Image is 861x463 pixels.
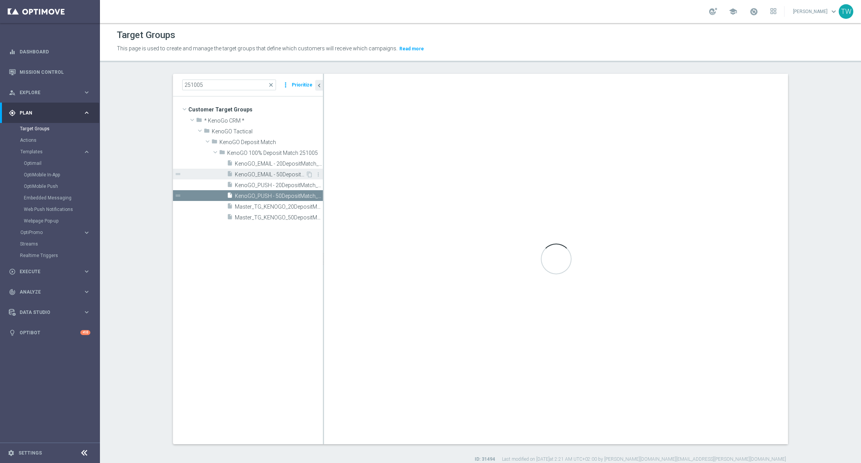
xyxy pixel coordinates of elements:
[227,214,233,222] i: insert_drive_file
[117,45,397,51] span: This page is used to create and manage the target groups that define which customers will receive...
[24,181,99,192] div: OptiMobile Push
[8,69,91,75] button: Mission Control
[316,82,323,89] i: chevron_left
[20,230,75,235] span: OptiPromo
[24,218,80,224] a: Webpage Pop-up
[20,111,83,115] span: Plan
[9,329,16,336] i: lightbulb
[18,451,42,455] a: Settings
[20,322,80,343] a: Optibot
[182,80,276,90] input: Quick find group or folder
[227,160,233,169] i: insert_drive_file
[24,204,99,215] div: Web Push Notifications
[9,110,83,116] div: Plan
[24,215,99,227] div: Webpage Pop-up
[235,161,323,167] span: KenoGO_EMAIL - 20DepositMatch_251005
[9,309,83,316] div: Data Studio
[502,456,786,463] label: Last modified on [DATE] at 2:21 AM UTC+02:00 by [PERSON_NAME][DOMAIN_NAME][EMAIL_ADDRESS][PERSON_...
[83,89,90,96] i: keyboard_arrow_right
[792,6,839,17] a: [PERSON_NAME]keyboard_arrow_down
[20,41,90,62] a: Dashboard
[227,181,233,190] i: insert_drive_file
[9,89,16,96] i: person_search
[20,126,80,132] a: Target Groups
[80,330,90,335] div: +10
[20,62,90,82] a: Mission Control
[83,268,90,275] i: keyboard_arrow_right
[24,192,99,204] div: Embedded Messaging
[20,90,83,95] span: Explore
[83,109,90,116] i: keyboard_arrow_right
[268,82,274,88] span: close
[8,49,91,55] button: equalizer Dashboard
[8,110,91,116] button: gps_fixed Plan keyboard_arrow_right
[24,195,80,201] a: Embedded Messaging
[9,322,90,343] div: Optibot
[20,229,91,236] div: OptiPromo keyboard_arrow_right
[20,123,99,134] div: Target Groups
[227,203,233,212] i: insert_drive_file
[9,110,16,116] i: gps_fixed
[20,149,83,154] div: Templates
[24,160,80,166] a: Optimail
[9,268,16,275] i: play_circle_outline
[117,30,175,41] h1: Target Groups
[235,182,323,189] span: KenoGO_PUSH - 20DepositMatch_251005
[20,290,83,294] span: Analyze
[24,169,99,181] div: OptiMobile In-App
[20,149,75,154] span: Templates
[219,139,323,146] span: KenoGO Deposit Match
[235,214,323,221] span: Master_TG_KENOGO_50DepositMatch_251005
[235,171,306,178] span: KenoGO_EMAIL - 50DepositMatch_251005
[227,192,233,201] i: insert_drive_file
[212,128,323,135] span: KenoGO Tactical
[399,45,425,53] button: Read more
[83,148,90,156] i: keyboard_arrow_right
[20,269,83,274] span: Execute
[20,252,80,259] a: Realtime Triggers
[83,288,90,295] i: keyboard_arrow_right
[20,149,91,155] button: Templates keyboard_arrow_right
[188,104,323,115] span: Customer Target Groups
[8,269,91,275] div: play_circle_outline Execute keyboard_arrow_right
[306,171,312,178] i: Duplicate Target group
[20,241,80,247] a: Streams
[83,309,90,316] i: keyboard_arrow_right
[9,289,16,295] i: track_changes
[204,118,323,124] span: * KenoGo CRM *
[227,150,323,156] span: KenoGO 100% Deposit Match 251005
[315,80,323,91] button: chevron_left
[729,7,737,16] span: school
[204,128,210,136] i: folder
[20,137,80,143] a: Actions
[211,138,218,147] i: folder
[20,250,99,261] div: Realtime Triggers
[8,330,91,336] button: lightbulb Optibot +10
[227,171,233,179] i: insert_drive_file
[9,41,90,62] div: Dashboard
[20,227,99,238] div: OptiPromo
[219,149,225,158] i: folder
[8,289,91,295] button: track_changes Analyze keyboard_arrow_right
[8,309,91,315] button: Data Studio keyboard_arrow_right
[20,230,83,235] div: OptiPromo
[8,450,15,456] i: settings
[235,193,323,199] span: KenoGO_PUSH - 50DepositMatch_251005
[83,229,90,236] i: keyboard_arrow_right
[20,134,99,146] div: Actions
[20,146,99,227] div: Templates
[24,206,80,212] a: Web Push Notifications
[20,238,99,250] div: Streams
[9,268,83,275] div: Execute
[475,456,495,463] label: ID: 31494
[8,90,91,96] button: person_search Explore keyboard_arrow_right
[315,171,321,178] i: more_vert
[24,158,99,169] div: Optimail
[9,62,90,82] div: Mission Control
